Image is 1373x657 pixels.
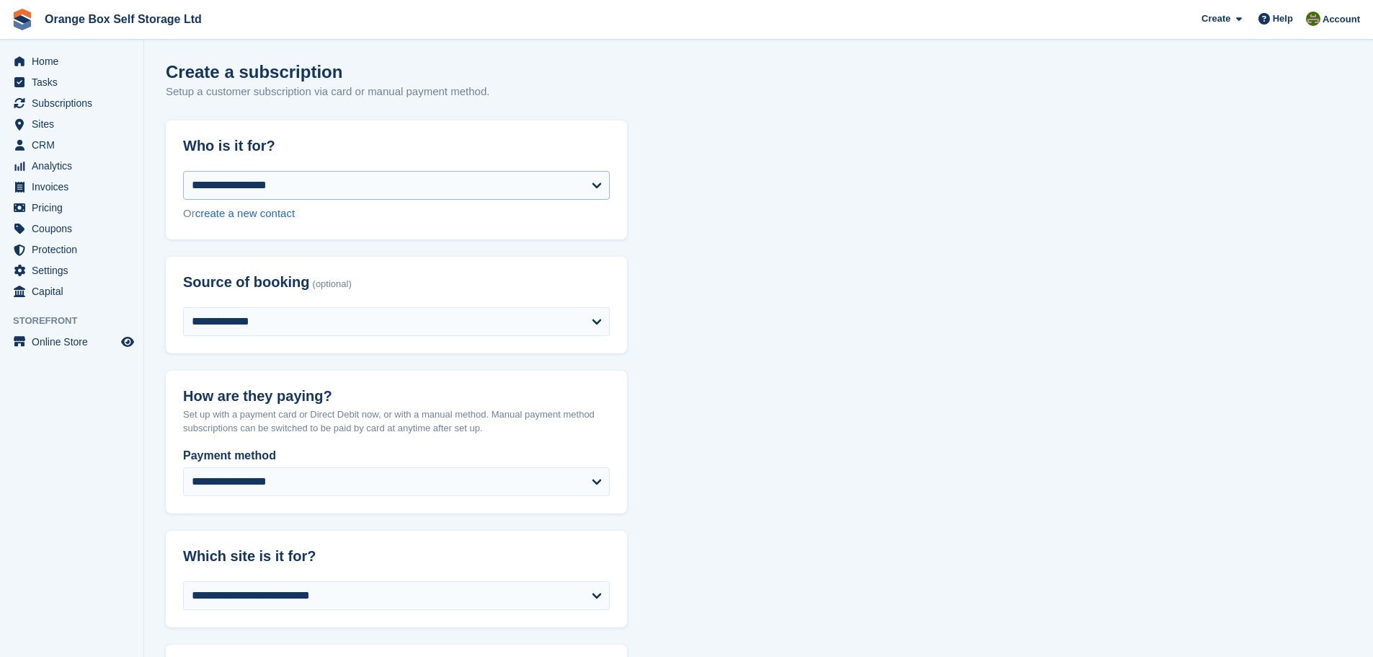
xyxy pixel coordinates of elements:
img: stora-icon-8386f47178a22dfd0bd8f6a31ec36ba5ce8667c1dd55bd0f319d3a0aa187defe.svg [12,9,33,30]
span: Account [1323,12,1360,27]
span: Capital [32,281,118,301]
span: Online Store [32,332,118,352]
h2: Who is it for? [183,138,610,154]
label: Payment method [183,447,610,464]
span: Create [1201,12,1230,26]
span: Subscriptions [32,93,118,113]
span: Tasks [32,72,118,92]
a: Orange Box Self Storage Ltd [39,7,208,31]
span: Settings [32,260,118,281]
span: Home [32,51,118,71]
p: Setup a customer subscription via card or manual payment method. [166,84,489,100]
a: menu [7,281,136,301]
a: menu [7,239,136,260]
a: menu [7,198,136,218]
span: CRM [32,135,118,155]
a: menu [7,177,136,197]
span: Pricing [32,198,118,218]
a: create a new contact [195,207,295,219]
span: Invoices [32,177,118,197]
a: menu [7,135,136,155]
span: Source of booking [183,274,310,291]
a: menu [7,219,136,239]
a: menu [7,114,136,134]
h1: Create a subscription [166,62,342,81]
h2: How are they paying? [183,388,610,405]
h2: Which site is it for? [183,548,610,565]
span: Protection [32,239,118,260]
span: Help [1273,12,1293,26]
a: menu [7,332,136,352]
span: (optional) [313,279,352,290]
a: menu [7,260,136,281]
a: menu [7,72,136,92]
img: Pippa White [1306,12,1320,26]
div: Or [183,206,610,222]
span: Analytics [32,156,118,176]
a: menu [7,93,136,113]
a: menu [7,51,136,71]
a: Preview store [119,333,136,350]
span: Storefront [13,314,143,328]
p: Set up with a payment card or Direct Debit now, or with a manual method. Manual payment method su... [183,407,610,436]
span: Sites [32,114,118,134]
a: menu [7,156,136,176]
span: Coupons [32,219,118,239]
